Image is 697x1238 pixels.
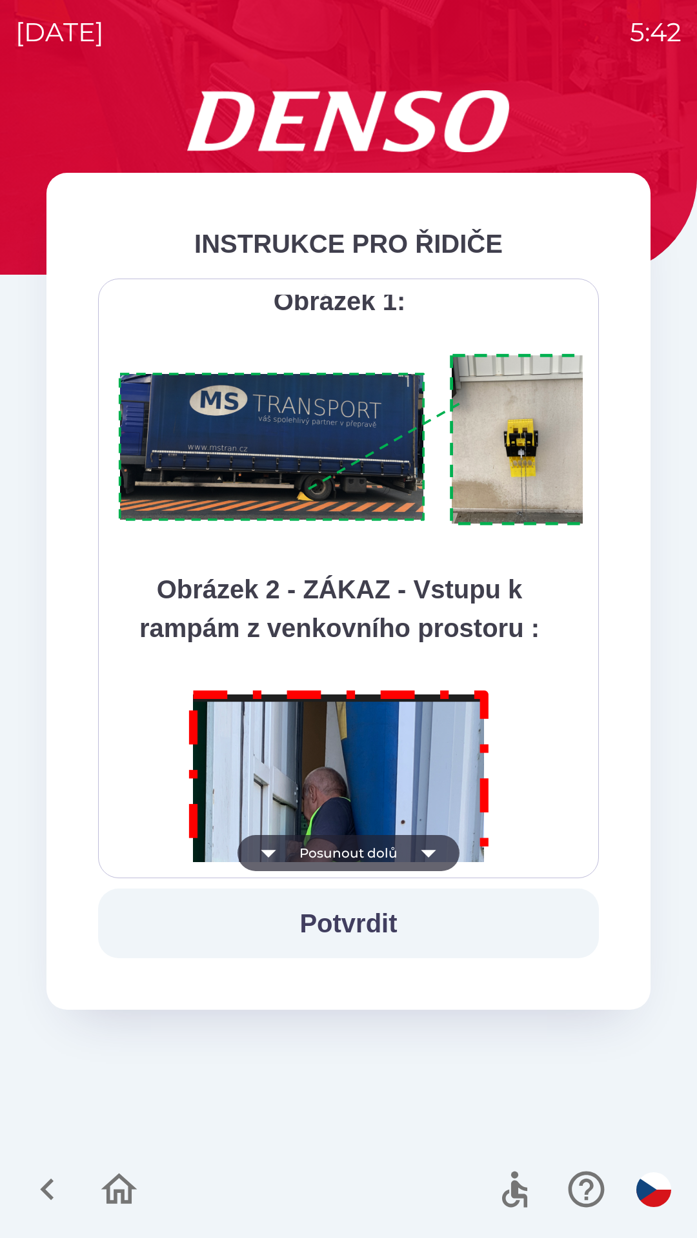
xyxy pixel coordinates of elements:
img: cs flag [636,1172,671,1207]
p: [DATE] [15,13,104,52]
button: Posunout dolů [237,835,460,871]
p: 5:42 [630,13,682,52]
img: A1ym8hFSA0ukAAAAAElFTkSuQmCC [114,346,615,534]
strong: Obrázek 2 - ZÁKAZ - Vstupu k rampám z venkovního prostoru : [139,575,540,642]
img: M8MNayrTL6gAAAABJRU5ErkJggg== [174,673,505,1147]
div: INSTRUKCE PRO ŘIDIČE [98,224,599,263]
strong: Obrázek 1: [274,287,406,315]
button: Potvrdit [98,889,599,958]
img: Logo [46,90,651,152]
